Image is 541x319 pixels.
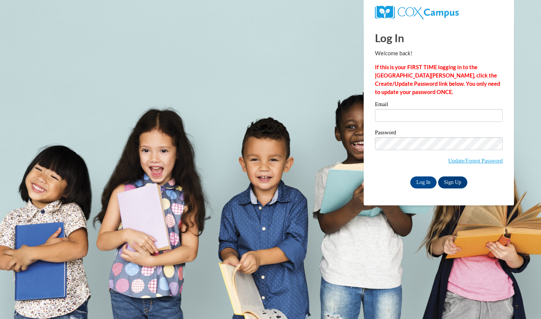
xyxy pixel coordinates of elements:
a: Sign Up [438,176,467,188]
p: Welcome back! [375,49,503,58]
label: Email [375,102,503,109]
strong: If this is your FIRST TIME logging in to the [GEOGRAPHIC_DATA][PERSON_NAME], click the Create/Upd... [375,64,500,95]
label: Password [375,130,503,137]
a: Update/Forgot Password [448,158,503,164]
img: COX Campus [375,6,459,19]
h1: Log In [375,30,503,46]
input: Log In [410,176,437,188]
a: COX Campus [375,9,459,15]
